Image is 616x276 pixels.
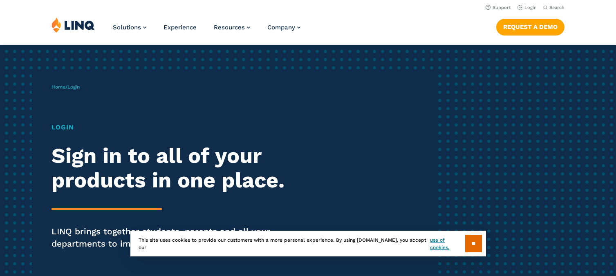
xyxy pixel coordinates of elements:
span: Resources [214,24,245,31]
a: Login [517,5,537,10]
span: Login [67,84,80,90]
button: Open Search Bar [543,4,564,11]
a: Resources [214,24,250,31]
a: Home [52,84,65,90]
p: LINQ brings together students, parents and all your departments to improve efficiency and transpa... [52,225,289,250]
span: Solutions [113,24,141,31]
div: This site uses cookies to provide our customers with a more personal experience. By using [DOMAIN... [130,231,486,256]
nav: Primary Navigation [113,17,300,44]
a: Company [267,24,300,31]
a: Support [486,5,511,10]
h2: Sign in to all of your products in one place. [52,144,289,193]
a: Request a Demo [496,19,564,35]
span: / [52,84,80,90]
h1: Login [52,122,289,132]
span: Search [549,5,564,10]
a: use of cookies. [430,236,465,251]
a: Experience [164,24,197,31]
span: Company [267,24,295,31]
a: Solutions [113,24,146,31]
img: LINQ | K‑12 Software [52,17,95,33]
nav: Button Navigation [496,17,564,35]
